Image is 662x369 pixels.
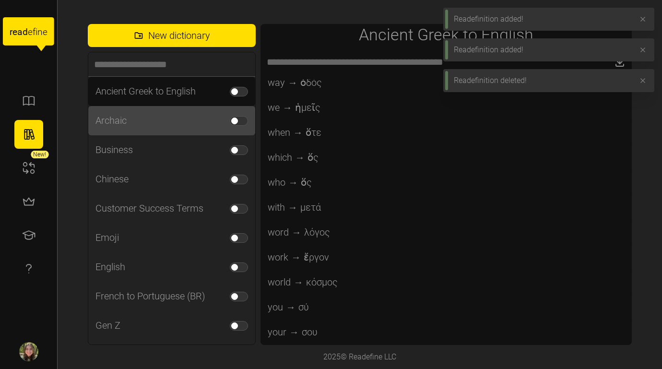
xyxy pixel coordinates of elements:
[31,151,48,158] div: New!
[95,113,127,128] div: Archaic
[266,100,281,115] span: we
[266,225,290,239] span: word
[294,100,322,115] span: ἡμεῖς
[305,275,339,289] span: κόσμος
[306,150,320,165] span: ὅς
[284,300,297,314] span: →
[454,75,631,86] div: Readefinition deleted!
[266,200,286,214] span: with
[303,225,331,239] span: λόγος
[266,325,288,339] span: your
[286,75,299,90] span: →
[287,175,299,190] span: →
[95,318,120,333] div: Gen Z
[38,26,43,37] tspan: n
[3,8,54,60] a: readefine
[260,24,632,45] h1: Ancient Greek to English
[292,125,304,140] span: →
[299,200,322,214] span: μετά
[300,325,319,339] span: σου
[19,342,38,361] img: Berit Harwood
[266,75,286,90] span: way
[17,26,22,37] tspan: a
[286,200,299,214] span: →
[148,27,210,44] span: New dictionary
[95,230,119,245] div: Emoji
[95,84,196,99] div: Ancient Greek to English
[88,24,256,47] button: New dictionary
[266,125,292,140] span: when
[297,300,310,314] span: σύ
[292,275,305,289] span: →
[299,175,313,190] span: ὅς
[23,26,28,37] tspan: d
[95,289,205,304] div: French to Portuguese (BR)
[35,26,37,37] tspan: i
[266,250,290,264] span: work
[266,175,287,190] span: who
[95,143,133,157] div: Business
[288,325,300,339] span: →
[28,26,33,37] tspan: e
[95,260,125,274] div: English
[43,26,47,37] tspan: e
[266,150,294,165] span: which
[294,150,306,165] span: →
[281,100,294,115] span: →
[10,26,13,37] tspan: r
[454,13,631,24] div: Readefinition added!
[319,346,401,368] div: 2025 © Readefine LLC
[299,75,323,90] span: ὁδός
[12,26,17,37] tspan: e
[95,172,129,187] div: Chinese
[454,44,631,55] div: Readefinition added!
[290,225,303,239] span: →
[266,300,284,314] span: you
[304,125,323,140] span: ὅτε
[33,26,36,37] tspan: f
[290,250,302,264] span: →
[302,250,331,264] span: ἔργον
[95,201,203,216] div: Customer Success Terms
[266,275,292,289] span: world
